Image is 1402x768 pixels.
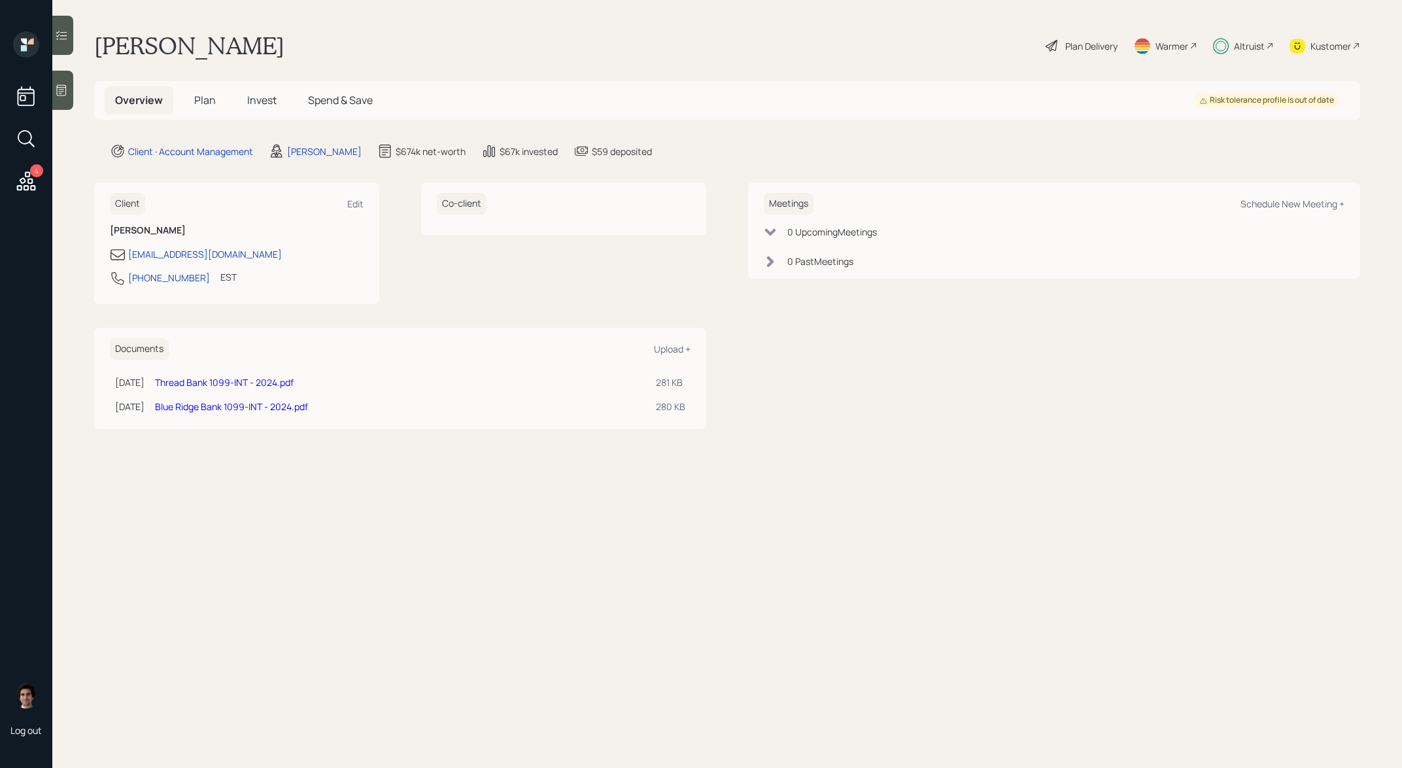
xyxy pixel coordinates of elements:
div: [DATE] [115,375,145,389]
a: Blue Ridge Bank 1099-INT - 2024.pdf [155,400,308,413]
div: [EMAIL_ADDRESS][DOMAIN_NAME] [128,247,282,261]
div: 0 Past Meeting s [787,254,853,268]
div: 0 Upcoming Meeting s [787,225,877,239]
div: $59 deposited [592,145,652,158]
div: 280 KB [656,400,685,413]
div: Upload + [654,343,691,355]
div: [PERSON_NAME] [287,145,362,158]
div: [DATE] [115,400,145,413]
div: Risk tolerance profile is out of date [1199,95,1334,106]
div: 4 [30,164,43,177]
h6: [PERSON_NAME] [110,225,364,236]
div: 281 KB [656,375,685,389]
span: Plan [194,93,216,107]
div: $67k invested [500,145,558,158]
h6: Meetings [764,193,813,215]
div: Kustomer [1310,39,1351,53]
span: Invest [247,93,277,107]
div: Altruist [1234,39,1265,53]
div: Log out [10,724,42,737]
h6: Documents [110,338,169,360]
h6: Co-client [437,193,487,215]
h6: Client [110,193,145,215]
div: [PHONE_NUMBER] [128,271,210,285]
div: Schedule New Meeting + [1240,198,1344,210]
img: harrison-schaefer-headshot-2.png [13,682,39,708]
span: Overview [115,93,163,107]
a: Thread Bank 1099-INT - 2024.pdf [155,376,294,389]
div: $674k net-worth [396,145,466,158]
h1: [PERSON_NAME] [94,31,284,60]
div: Warmer [1155,39,1188,53]
div: Client · Account Management [128,145,253,158]
div: Edit [347,198,364,210]
div: EST [220,270,237,284]
div: Plan Delivery [1065,39,1118,53]
span: Spend & Save [308,93,373,107]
